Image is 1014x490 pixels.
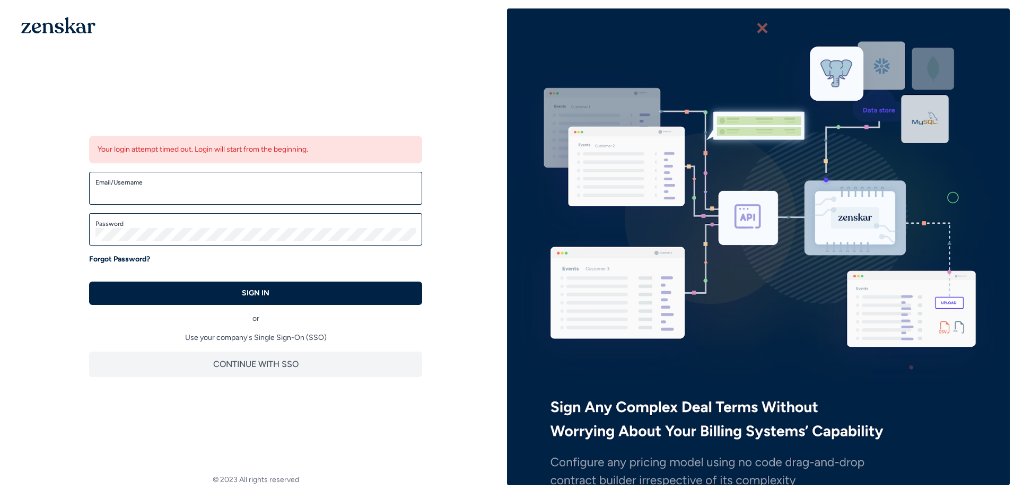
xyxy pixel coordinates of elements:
label: Email/Username [95,178,416,187]
button: SIGN IN [89,282,422,305]
button: CONTINUE WITH SSO [89,352,422,377]
div: or [89,305,422,324]
p: Use your company's Single Sign-On (SSO) [89,332,422,343]
p: SIGN IN [242,288,269,299]
img: 1OGAJ2xQqyY4LXKgY66KYq0eOWRCkrZdAb3gUhuVAqdWPZE9SRJmCz+oDMSn4zDLXe31Ii730ItAGKgCKgCCgCikA4Av8PJUP... [21,17,95,33]
footer: © 2023 All rights reserved [4,475,507,485]
div: Your login attempt timed out. Login will start from the beginning. [89,136,422,163]
label: Password [95,220,416,228]
a: Forgot Password? [89,254,150,265]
